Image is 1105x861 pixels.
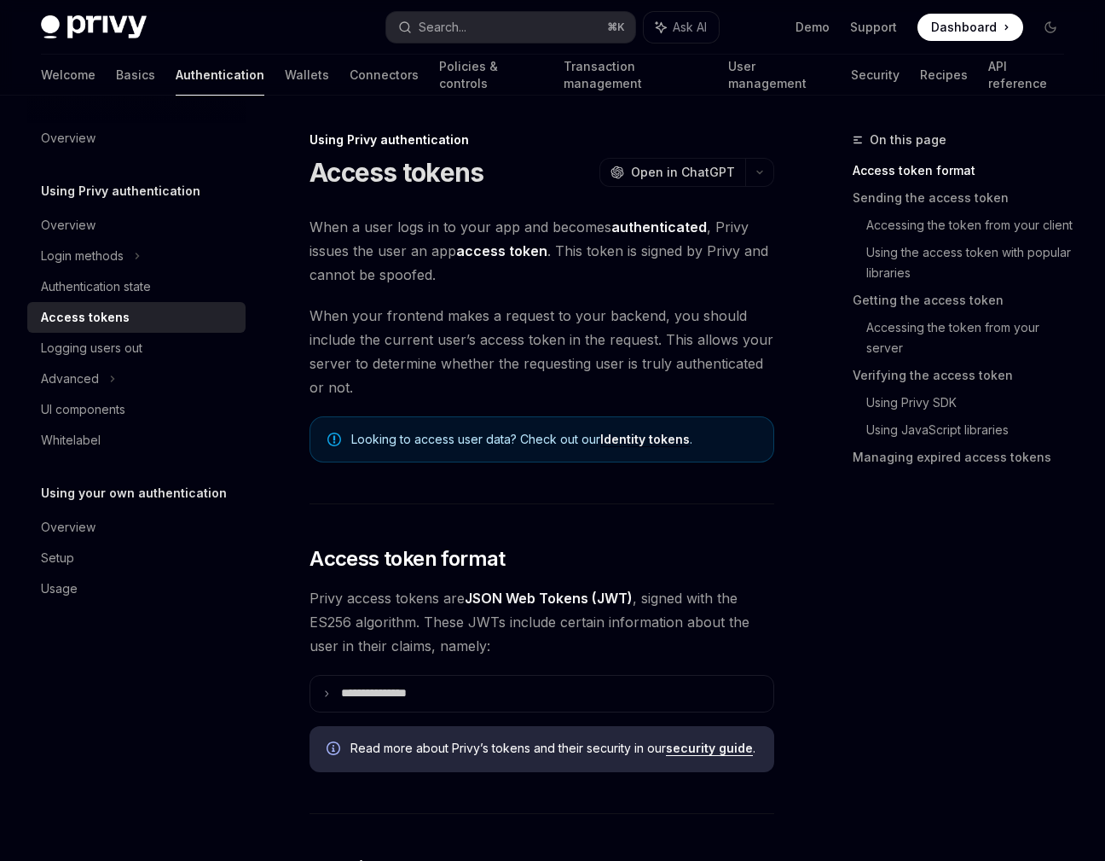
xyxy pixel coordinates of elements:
[866,389,1078,416] a: Using Privy SDK
[27,573,246,604] a: Usage
[600,432,690,447] a: Identity tokens
[465,590,633,608] a: JSON Web Tokens (JWT)
[853,287,1078,314] a: Getting the access token
[310,157,483,188] h1: Access tokens
[41,215,95,236] div: Overview
[1037,14,1064,41] button: Toggle dark mode
[27,425,246,456] a: Whitelabel
[41,307,130,328] div: Access tokens
[41,338,142,358] div: Logging users out
[41,369,99,389] div: Advanced
[866,416,1078,444] a: Using JavaScript libraries
[41,399,125,420] div: UI components
[41,517,95,538] div: Overview
[988,55,1064,96] a: API reference
[419,17,466,38] div: Search...
[853,362,1078,389] a: Verifying the access token
[386,12,634,43] button: Search...⌘K
[285,55,329,96] a: Wallets
[931,19,997,36] span: Dashboard
[920,55,968,96] a: Recipes
[27,302,246,333] a: Access tokens
[310,215,774,287] span: When a user logs in to your app and becomes , Privy issues the user an app . This token is signed...
[851,55,900,96] a: Security
[310,131,774,148] div: Using Privy authentication
[870,130,946,150] span: On this page
[27,271,246,302] a: Authentication state
[41,579,78,599] div: Usage
[327,433,341,446] svg: Note
[310,545,506,573] span: Access token format
[728,55,830,96] a: User management
[439,55,543,96] a: Policies & controls
[27,394,246,425] a: UI components
[853,184,1078,212] a: Sending the access token
[644,12,719,43] button: Ask AI
[41,430,101,451] div: Whitelabel
[176,55,264,96] a: Authentication
[41,246,124,266] div: Login methods
[631,164,735,181] span: Open in ChatGPT
[795,19,830,36] a: Demo
[666,741,753,756] a: security guide
[350,740,757,757] span: Read more about Privy’s tokens and their security in our .
[310,304,774,399] span: When your frontend makes a request to your backend, you should include the current user’s access ...
[310,586,774,658] span: Privy access tokens are , signed with the ES256 algorithm. These JWTs include certain information...
[599,158,745,187] button: Open in ChatGPT
[327,742,344,759] svg: Info
[850,19,897,36] a: Support
[41,483,227,503] h5: Using your own authentication
[27,543,246,573] a: Setup
[41,128,95,148] div: Overview
[866,314,1078,362] a: Accessing the token from your server
[351,431,756,448] span: Looking to access user data? Check out our .
[853,444,1078,471] a: Managing expired access tokens
[917,14,1023,41] a: Dashboard
[41,181,200,201] h5: Using Privy authentication
[27,123,246,154] a: Overview
[607,20,625,34] span: ⌘ K
[116,55,155,96] a: Basics
[611,218,707,236] strong: authenticated
[350,55,419,96] a: Connectors
[866,212,1078,239] a: Accessing the token from your client
[41,548,74,568] div: Setup
[564,55,708,96] a: Transaction management
[673,19,707,36] span: Ask AI
[41,276,151,297] div: Authentication state
[27,512,246,543] a: Overview
[41,55,95,96] a: Welcome
[866,239,1078,287] a: Using the access token with popular libraries
[27,210,246,241] a: Overview
[41,15,147,39] img: dark logo
[456,242,547,259] strong: access token
[27,333,246,364] a: Logging users out
[853,157,1078,184] a: Access token format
